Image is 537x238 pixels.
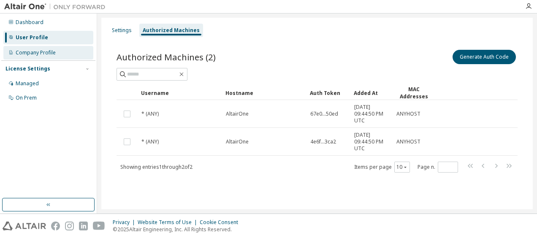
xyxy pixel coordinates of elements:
span: ANYHOST [396,138,420,145]
span: * (ANY) [141,138,159,145]
span: ANYHOST [396,111,420,117]
img: instagram.svg [65,222,74,230]
div: Website Terms of Use [138,219,200,226]
div: Settings [112,27,132,34]
span: Items per page [354,162,410,173]
button: Generate Auth Code [453,50,516,64]
button: 10 [396,164,408,170]
img: altair_logo.svg [3,222,46,230]
span: 4e6f...3ca2 [310,138,336,145]
div: Managed [16,80,39,87]
div: Added At [354,86,389,100]
div: User Profile [16,34,48,41]
p: © 2025 Altair Engineering, Inc. All Rights Reserved. [113,226,243,233]
img: facebook.svg [51,222,60,230]
div: Auth Token [310,86,347,100]
img: Altair One [4,3,110,11]
span: Page n. [418,162,458,173]
div: Privacy [113,219,138,226]
div: Cookie Consent [200,219,243,226]
span: [DATE] 09:44:50 PM UTC [354,132,389,152]
span: Showing entries 1 through 2 of 2 [120,163,193,170]
div: Dashboard [16,19,43,26]
div: Company Profile [16,49,56,56]
img: youtube.svg [93,222,105,230]
div: On Prem [16,95,37,101]
div: License Settings [5,65,50,72]
span: AltairOne [226,111,249,117]
div: Authorized Machines [143,27,200,34]
span: 67e0...50ed [310,111,338,117]
span: Authorized Machines (2) [117,51,216,63]
span: [DATE] 09:44:50 PM UTC [354,104,389,124]
span: * (ANY) [141,111,159,117]
span: AltairOne [226,138,249,145]
img: linkedin.svg [79,222,88,230]
div: MAC Addresses [396,86,431,100]
div: Hostname [225,86,303,100]
div: Username [141,86,219,100]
